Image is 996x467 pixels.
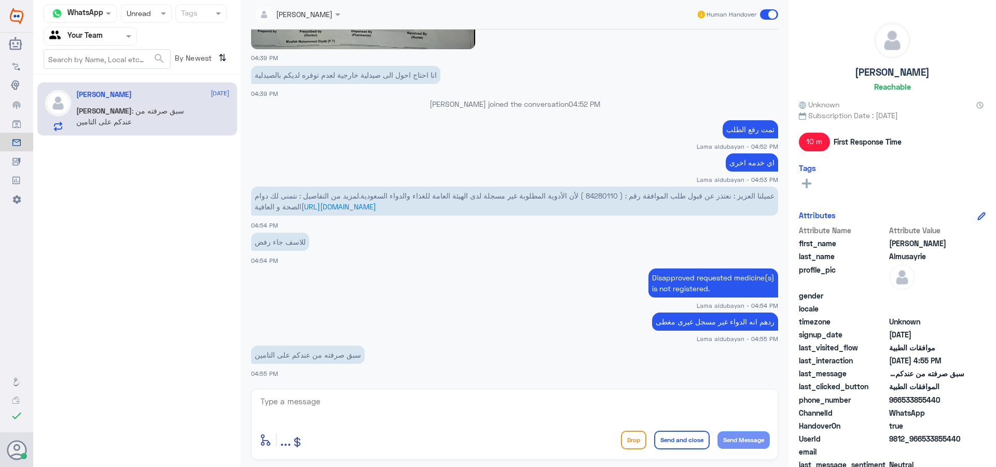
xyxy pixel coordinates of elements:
[10,8,23,24] img: Widebot Logo
[889,368,964,379] span: سبق صرفته من عندكم على التامين
[697,334,778,343] span: Lama aldubayan - 04:55 PM
[889,264,915,290] img: defaultAdmin.png
[889,355,964,366] span: 2025-09-14T13:55:16.694Z
[49,6,65,21] img: whatsapp.png
[889,329,964,340] span: 2025-09-11T15:53:52.617Z
[875,23,910,58] img: defaultAdmin.png
[153,52,165,65] span: search
[10,409,23,422] i: check
[569,100,600,108] span: 04:52 PM
[280,428,291,451] button: ...
[697,142,778,151] span: Lama aldubayan - 04:52 PM
[799,342,887,353] span: last_visited_flow
[251,370,278,377] span: 04:55 PM
[251,90,278,97] span: 04:39 PM
[799,210,836,220] h6: Attributes
[889,381,964,392] span: الموافقات الطبية
[251,54,278,61] span: 04:39 PM
[652,313,778,331] p: 14/9/2025, 4:55 PM
[799,238,887,249] span: first_name
[855,66,930,78] h5: [PERSON_NAME]
[889,251,964,262] span: Almusayrie
[889,394,964,405] span: 966533855440
[799,329,887,340] span: signup_date
[726,153,778,172] p: 14/9/2025, 4:53 PM
[280,430,291,449] span: ...
[799,225,887,236] span: Attribute Name
[799,251,887,262] span: last_name
[76,90,132,99] h5: Ahmed Almusayrie
[211,89,229,98] span: [DATE]
[251,66,440,84] p: 14/9/2025, 4:39 PM
[799,381,887,392] span: last_clicked_button
[301,202,376,211] a: [URL][DOMAIN_NAME]
[799,407,887,418] span: ChannelId
[799,110,986,121] span: Subscription Date : [DATE]
[179,7,198,21] div: Tags
[799,99,839,110] span: Unknown
[76,106,132,115] span: [PERSON_NAME]
[889,238,964,249] span: Ahmed
[799,433,887,444] span: UserId
[255,191,774,211] span: عميلنا العزيز : نعتذر عن قبول طلب الموافقة رقم : ( 84280110 ) لأن الأدوية المطلوبة غير مسجلة لدى ...
[153,50,165,67] button: search
[799,355,887,366] span: last_interaction
[707,10,756,19] span: Human Handover
[7,440,26,460] button: Avatar
[889,446,964,457] span: null
[654,431,710,449] button: Send and close
[889,290,964,301] span: null
[171,49,214,70] span: By Newest
[799,420,887,431] span: HandoverOn
[799,290,887,301] span: gender
[251,257,278,264] span: 04:54 PM
[45,90,71,116] img: defaultAdmin.png
[799,394,887,405] span: phone_number
[799,264,887,288] span: profile_pic
[799,316,887,327] span: timezone
[799,303,887,314] span: locale
[218,49,227,66] i: ⇅
[251,346,365,364] p: 14/9/2025, 4:55 PM
[251,187,778,216] p: 14/9/2025, 4:54 PM
[251,98,778,109] p: [PERSON_NAME] joined the conversation
[697,301,778,310] span: Lama aldubayan - 04:54 PM
[889,225,964,236] span: Attribute Value
[799,133,830,151] span: 10 m
[49,29,65,44] img: yourTeam.svg
[251,222,278,229] span: 04:54 PM
[889,316,964,327] span: Unknown
[697,175,778,184] span: Lama aldubayan - 04:53 PM
[889,420,964,431] span: true
[717,431,770,449] button: Send Message
[251,233,309,251] p: 14/9/2025, 4:54 PM
[889,342,964,353] span: موافقات الطبية
[799,163,816,173] h6: Tags
[648,268,778,298] p: 14/9/2025, 4:54 PM
[44,50,170,68] input: Search by Name, Local etc…
[799,368,887,379] span: last_message
[889,303,964,314] span: null
[834,136,902,147] span: First Response Time
[889,433,964,444] span: 9812_966533855440
[874,82,911,91] h6: Reachable
[799,446,887,457] span: email
[621,431,646,449] button: Drop
[723,120,778,138] p: 14/9/2025, 4:52 PM
[889,407,964,418] span: 2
